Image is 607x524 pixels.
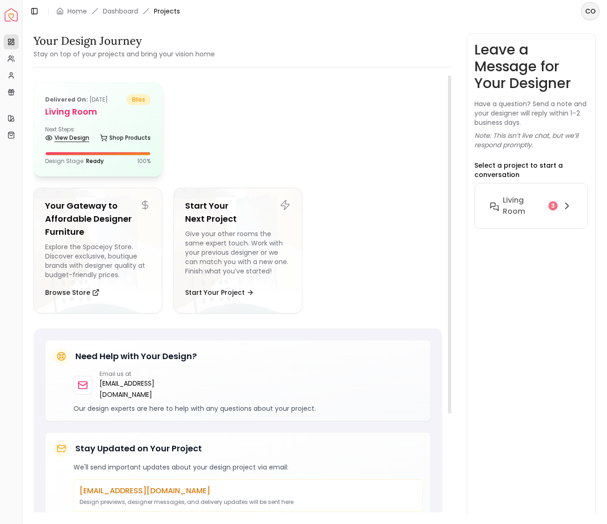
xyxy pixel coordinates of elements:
a: Home [67,7,87,16]
span: Ready [86,157,104,165]
p: 100 % [137,157,151,165]
span: Projects [154,7,180,16]
h6: Living Room [503,195,545,217]
h5: Stay Updated on Your Project [75,442,202,455]
p: Note: This isn’t live chat, but we’ll respond promptly. [474,131,588,150]
img: Spacejoy Logo [5,8,18,21]
a: Shop Products [100,131,151,144]
p: Design previews, designer messages, and delivery updates will be sent here [80,498,417,506]
p: Design Stage: [45,157,104,165]
span: CO [582,3,599,20]
div: Give your other rooms the same expert touch. Work with your previous designer or we can match you... [185,229,291,279]
button: CO [581,2,600,20]
h5: Start Your Next Project [185,199,291,225]
p: Have a question? Send a note and your designer will reply within 1–2 business days. [474,99,588,127]
a: Dashboard [103,7,138,16]
p: [EMAIL_ADDRESS][DOMAIN_NAME] [80,485,417,497]
a: View Design [45,131,89,144]
p: We'll send important updates about your design project via email: [73,463,423,472]
small: Stay on top of your projects and bring your vision home [33,49,215,59]
h3: Your Design Journey [33,34,215,48]
div: 3 [548,201,558,211]
h5: Your Gateway to Affordable Designer Furniture [45,199,151,238]
p: Email us at [100,370,154,378]
button: Browse Store [45,283,100,302]
a: Spacejoy [5,8,18,21]
a: [EMAIL_ADDRESS][DOMAIN_NAME] [100,378,154,400]
p: Select a project to start a conversation [474,161,588,179]
a: Start Your Next ProjectGive your other rooms the same expert touch. Work with your previous desig... [173,188,302,313]
button: Living Room3 [482,191,580,221]
div: Next Steps: [45,126,151,144]
p: Our design experts are here to help with any questions about your project. [73,404,423,413]
h5: Need Help with Your Design? [75,350,197,363]
h5: Living Room [45,105,151,118]
div: Explore the Spacejoy Store. Discover exclusive, boutique brands with designer quality at budget-f... [45,242,151,279]
h3: Leave a Message for Your Designer [474,41,588,92]
nav: breadcrumb [56,7,180,16]
button: Start Your Project [185,283,254,302]
a: Your Gateway to Affordable Designer FurnitureExplore the Spacejoy Store. Discover exclusive, bout... [33,188,162,313]
p: [DATE] [45,94,108,105]
b: Delivered on: [45,95,88,103]
span: bliss [127,94,151,105]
